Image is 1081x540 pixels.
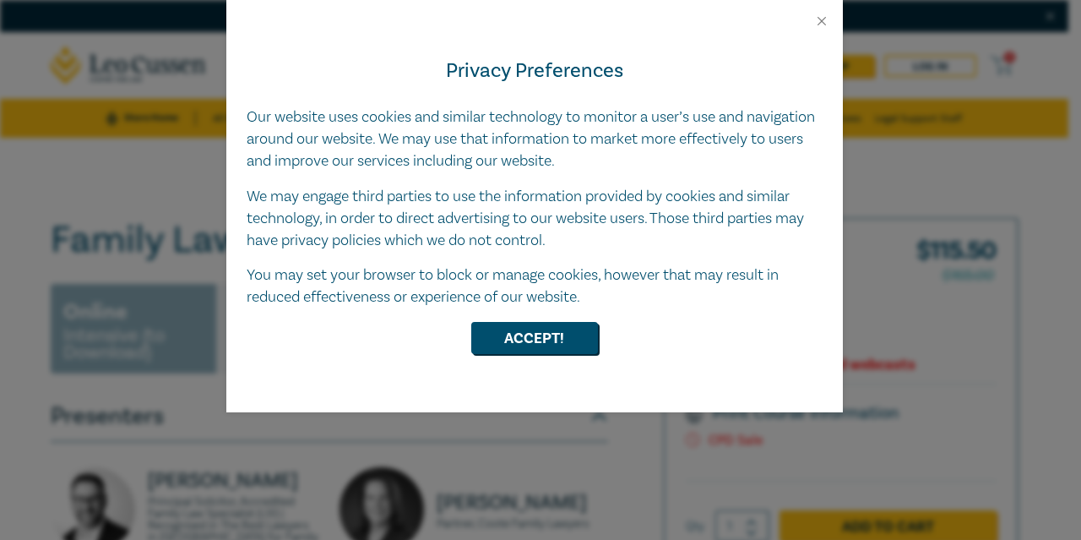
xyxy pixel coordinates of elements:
h4: Privacy Preferences [247,56,823,86]
p: You may set your browser to block or manage cookies, however that may result in reduced effective... [247,265,823,308]
button: Accept! [471,322,598,354]
button: Close [814,14,829,29]
p: We may engage third parties to use the information provided by cookies and similar technology, in... [247,186,823,252]
p: Our website uses cookies and similar technology to monitor a user’s use and navigation around our... [247,106,823,172]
